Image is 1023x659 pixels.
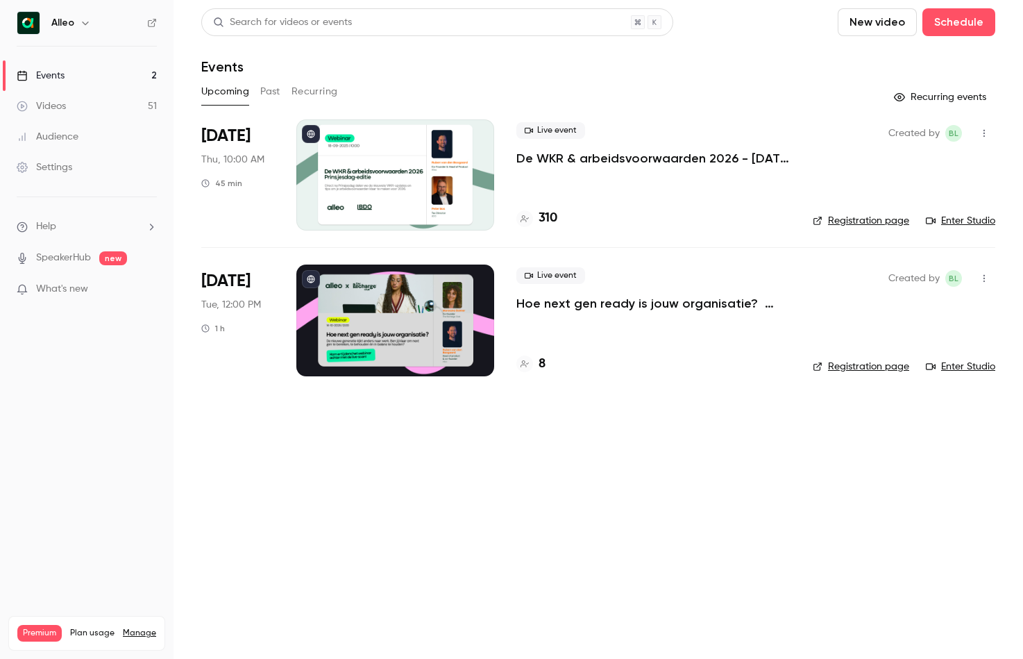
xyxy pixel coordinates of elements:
[17,69,65,83] div: Events
[201,125,251,147] span: [DATE]
[539,209,557,228] h4: 310
[140,283,157,296] iframe: Noticeable Trigger
[99,251,127,265] span: new
[260,81,280,103] button: Past
[201,153,264,167] span: Thu, 10:00 AM
[291,81,338,103] button: Recurring
[17,12,40,34] img: Alleo
[949,270,958,287] span: BL
[17,130,78,144] div: Audience
[17,625,62,642] span: Premium
[213,15,352,30] div: Search for videos or events
[201,119,274,231] div: Sep 18 Thu, 10:00 AM (Europe/Amsterdam)
[516,295,790,312] a: Hoe next gen ready is jouw organisatie? Alleo x The Recharge Club
[36,251,91,265] a: SpeakerHub
[516,267,585,284] span: Live event
[201,270,251,292] span: [DATE]
[813,214,909,228] a: Registration page
[949,125,958,142] span: BL
[51,16,74,30] h6: Alleo
[201,265,274,376] div: Oct 14 Tue, 12:00 PM (Europe/Amsterdam)
[17,99,66,113] div: Videos
[888,125,940,142] span: Created by
[888,270,940,287] span: Created by
[516,355,546,374] a: 8
[945,125,962,142] span: Bernice Lohr
[36,282,88,297] span: What's new
[516,122,585,139] span: Live event
[70,628,115,639] span: Plan usage
[201,81,249,103] button: Upcoming
[838,8,917,36] button: New video
[539,355,546,374] h4: 8
[36,219,56,234] span: Help
[201,58,244,75] h1: Events
[813,360,909,374] a: Registration page
[17,160,72,174] div: Settings
[201,178,242,189] div: 45 min
[516,150,790,167] a: De WKR & arbeidsvoorwaarden 2026 - [DATE] editie
[922,8,995,36] button: Schedule
[201,323,225,334] div: 1 h
[926,214,995,228] a: Enter Studio
[516,209,557,228] a: 310
[926,360,995,374] a: Enter Studio
[17,219,157,234] li: help-dropdown-opener
[888,86,995,108] button: Recurring events
[123,628,156,639] a: Manage
[945,270,962,287] span: Bernice Lohr
[201,298,261,312] span: Tue, 12:00 PM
